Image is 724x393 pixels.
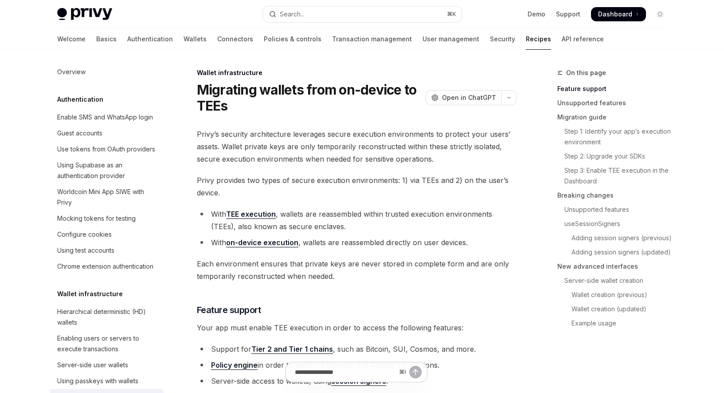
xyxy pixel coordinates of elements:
[50,304,164,330] a: Hierarchical deterministic (HD) wallets
[57,94,103,105] h5: Authentication
[57,128,102,139] div: Guest accounts
[591,7,646,21] a: Dashboard
[598,10,632,19] span: Dashboard
[197,359,517,371] li: in order to restrict Ethereum and Solana transactions.
[57,160,158,181] div: Using Supabase as an authentication provider
[263,6,462,22] button: Open search
[50,125,164,141] a: Guest accounts
[226,238,298,247] a: on-device execution
[57,8,112,20] img: light logo
[197,258,517,282] span: Each environment ensures that private keys are never stored in complete form and are only tempora...
[226,210,276,219] a: TEE execution
[50,357,164,373] a: Server-side user wallets
[57,306,158,328] div: Hierarchical deterministic (HD) wallets
[57,360,128,370] div: Server-side user wallets
[50,141,164,157] a: Use tokens from OAuth providers
[57,28,86,50] a: Welcome
[184,28,207,50] a: Wallets
[490,28,515,50] a: Security
[409,366,422,378] button: Send message
[50,330,164,357] a: Enabling users or servers to execute transactions
[50,242,164,258] a: Using test accounts
[57,213,136,224] div: Mocking tokens for testing
[557,316,674,330] a: Example usage
[332,28,412,50] a: Transaction management
[557,124,674,149] a: Step 1: Identify your app’s execution environment
[557,245,674,259] a: Adding session signers (updated)
[57,261,153,272] div: Chrome extension authentication
[50,109,164,125] a: Enable SMS and WhatsApp login
[57,229,112,240] div: Configure cookies
[50,373,164,389] a: Using passkeys with wallets
[280,9,305,20] div: Search...
[96,28,117,50] a: Basics
[57,333,158,354] div: Enabling users or servers to execute transactions
[556,10,580,19] a: Support
[557,188,674,202] a: Breaking changes
[197,343,517,355] li: Support for , such as Bitcoin, SUI, Cosmos, and more.
[197,68,517,77] div: Wallet infrastructure
[557,82,674,96] a: Feature support
[557,302,674,316] a: Wallet creation (updated)
[557,231,674,245] a: Adding session signers (previous)
[50,226,164,242] a: Configure cookies
[557,259,674,274] a: New advanced interfaces
[127,28,173,50] a: Authentication
[217,28,253,50] a: Connectors
[442,93,496,102] span: Open in ChatGPT
[197,174,517,199] span: Privy provides two types of secure execution environments: 1) via TEEs and 2) on the user’s device.
[57,376,138,386] div: Using passkeys with wallets
[557,149,674,163] a: Step 2: Upgrade your SDKs
[57,187,158,208] div: Worldcoin Mini App SIWE with Privy
[197,128,517,165] span: Privy’s security architecture leverages secure execution environments to protect your users’ asse...
[566,67,606,78] span: On this page
[557,96,674,110] a: Unsupported features
[557,110,674,124] a: Migration guide
[557,163,674,188] a: Step 3: Enable TEE execution in the Dashboard
[50,210,164,226] a: Mocking tokens for testing
[653,7,667,21] button: Toggle dark mode
[426,90,501,105] button: Open in ChatGPT
[197,82,422,114] h1: Migrating wallets from on-device to TEEs
[57,289,123,299] h5: Wallet infrastructure
[197,322,517,334] span: Your app must enable TEE execution in order to access the following features:
[50,184,164,210] a: Worldcoin Mini App SIWE with Privy
[562,28,604,50] a: API reference
[557,274,674,288] a: Server-side wallet creation
[264,28,321,50] a: Policies & controls
[57,245,114,256] div: Using test accounts
[526,28,551,50] a: Recipes
[197,236,517,249] li: With , wallets are reassembled directly on user devices.
[423,28,479,50] a: User management
[197,304,261,316] span: Feature support
[197,208,517,233] li: With , wallets are reassembled within trusted execution environments (TEEs), also known as secure...
[57,144,155,155] div: Use tokens from OAuth providers
[528,10,545,19] a: Demo
[557,217,674,231] a: useSessionSigners
[447,11,456,18] span: ⌘ K
[57,67,86,77] div: Overview
[50,258,164,274] a: Chrome extension authentication
[557,202,674,217] a: Unsupported features
[251,345,333,354] a: Tier 2 and Tier 1 chains
[50,157,164,184] a: Using Supabase as an authentication provider
[557,288,674,302] a: Wallet creation (previous)
[57,112,153,123] div: Enable SMS and WhatsApp login
[295,362,395,382] input: Ask a question...
[50,64,164,80] a: Overview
